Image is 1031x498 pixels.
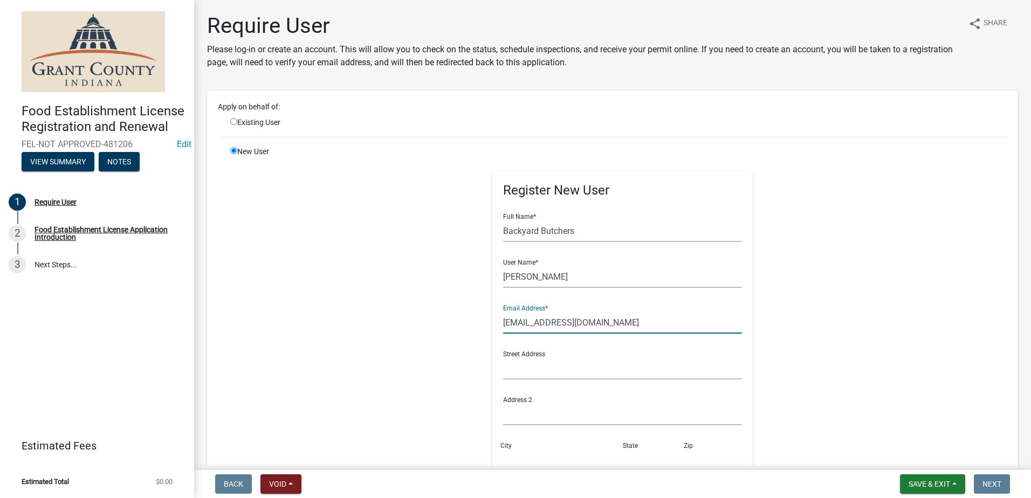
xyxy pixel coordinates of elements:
[35,198,77,206] div: Require User
[9,256,26,273] div: 3
[900,474,965,494] button: Save & Exit
[503,183,742,198] h5: Register New User
[99,152,140,171] button: Notes
[982,480,1001,488] span: Next
[177,139,191,149] wm-modal-confirm: Edit Application Number
[22,103,185,135] h4: Food Establishment License Registration and Renewal
[909,480,950,488] span: Save & Exit
[224,480,243,488] span: Back
[156,478,173,485] span: $0.00
[22,11,165,92] img: Grant County, Indiana
[22,152,94,171] button: View Summary
[260,474,301,494] button: Void
[9,193,26,211] div: 1
[177,139,191,149] a: Edit
[269,480,286,488] span: Void
[968,17,981,30] i: share
[215,474,252,494] button: Back
[984,17,1007,30] span: Share
[22,478,69,485] span: Estimated Total
[974,474,1010,494] button: Next
[99,158,140,167] wm-modal-confirm: Notes
[207,13,960,39] h1: Require User
[9,435,177,456] a: Estimated Fees
[207,43,960,69] p: Please log-in or create an account. This will allow you to check on the status, schedule inspecti...
[22,158,94,167] wm-modal-confirm: Summary
[35,226,177,241] div: Food Establishment License Application Introduction
[210,101,1015,113] div: Apply on behalf of:
[222,117,354,128] div: Existing User
[960,13,1016,34] button: shareShare
[9,225,26,242] div: 2
[22,139,173,149] span: FEL-NOT APPROVED-481206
